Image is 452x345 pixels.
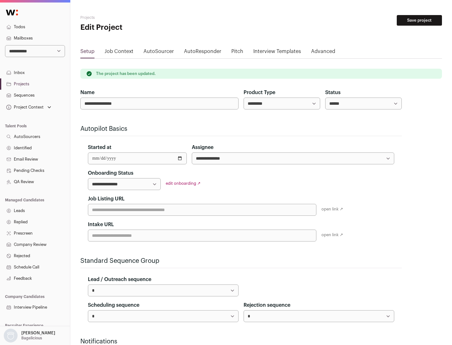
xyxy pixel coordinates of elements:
a: Setup [80,48,94,58]
label: Rejection sequence [244,301,290,309]
a: Job Context [105,48,133,58]
label: Lead / Outreach sequence [88,276,151,283]
a: AutoSourcer [143,48,174,58]
h2: Standard Sequence Group [80,257,402,265]
h2: Autopilot Basics [80,125,402,133]
label: Started at [88,144,111,151]
label: Name [80,89,94,96]
label: Intake URL [88,221,114,228]
button: Open dropdown [5,103,52,112]
img: nopic.png [4,329,18,342]
h2: Projects [80,15,201,20]
label: Job Listing URL [88,195,125,203]
label: Status [325,89,341,96]
label: Scheduling sequence [88,301,139,309]
label: Assignee [192,144,213,151]
a: Advanced [311,48,335,58]
p: The project has been updated. [96,71,156,76]
button: Open dropdown [3,329,56,342]
h1: Edit Project [80,23,201,33]
a: Interview Templates [253,48,301,58]
a: Pitch [231,48,243,58]
label: Product Type [244,89,275,96]
a: AutoResponder [184,48,221,58]
a: edit onboarding ↗ [166,181,201,185]
p: Bagelicious [21,336,42,341]
p: [PERSON_NAME] [21,331,55,336]
div: Project Context [5,105,44,110]
img: Wellfound [3,6,21,19]
button: Save project [397,15,442,26]
label: Onboarding Status [88,169,133,177]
